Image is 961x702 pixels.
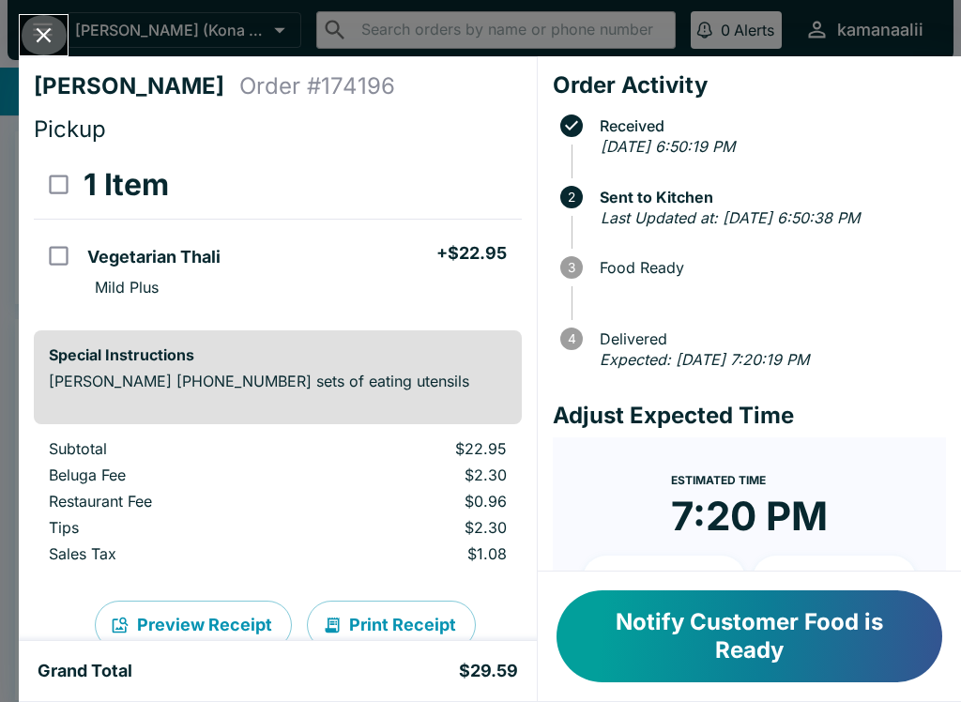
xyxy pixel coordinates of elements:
[49,465,292,484] p: Beluga Fee
[590,259,946,276] span: Food Ready
[95,278,159,297] p: Mild Plus
[49,544,292,563] p: Sales Tax
[568,190,575,205] text: 2
[49,492,292,511] p: Restaurant Fee
[95,601,292,649] button: Preview Receipt
[601,208,860,227] em: Last Updated at: [DATE] 6:50:38 PM
[590,117,946,134] span: Received
[322,439,506,458] p: $22.95
[34,439,522,571] table: orders table
[671,492,828,541] time: 7:20 PM
[34,115,106,143] span: Pickup
[753,556,916,603] button: + 20
[239,72,395,100] h4: Order # 174196
[322,492,506,511] p: $0.96
[20,15,68,55] button: Close
[84,166,169,204] h3: 1 Item
[567,331,575,346] text: 4
[600,350,809,369] em: Expected: [DATE] 7:20:19 PM
[436,242,507,265] h5: + $22.95
[49,439,292,458] p: Subtotal
[34,151,522,315] table: orders table
[671,473,766,487] span: Estimated Time
[322,518,506,537] p: $2.30
[601,137,735,156] em: [DATE] 6:50:19 PM
[38,660,132,682] h5: Grand Total
[49,345,507,364] h6: Special Instructions
[557,590,942,682] button: Notify Customer Food is Ready
[459,660,518,682] h5: $29.59
[590,330,946,347] span: Delivered
[553,71,946,99] h4: Order Activity
[49,372,507,390] p: [PERSON_NAME] [PHONE_NUMBER] sets of eating utensils
[87,246,221,268] h5: Vegetarian Thali
[583,556,746,603] button: + 10
[322,544,506,563] p: $1.08
[322,465,506,484] p: $2.30
[49,518,292,537] p: Tips
[34,72,239,100] h4: [PERSON_NAME]
[553,402,946,430] h4: Adjust Expected Time
[568,260,575,275] text: 3
[307,601,476,649] button: Print Receipt
[590,189,946,206] span: Sent to Kitchen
